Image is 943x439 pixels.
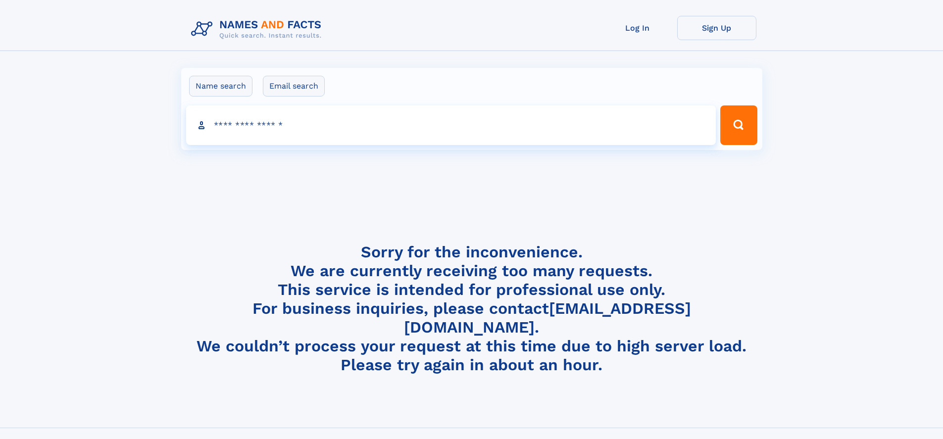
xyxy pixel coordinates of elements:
[187,243,756,375] h4: Sorry for the inconvenience. We are currently receiving too many requests. This service is intend...
[187,16,330,43] img: Logo Names and Facts
[404,299,691,337] a: [EMAIL_ADDRESS][DOMAIN_NAME]
[720,105,757,145] button: Search Button
[677,16,756,40] a: Sign Up
[598,16,677,40] a: Log In
[189,76,252,97] label: Name search
[263,76,325,97] label: Email search
[186,105,716,145] input: search input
